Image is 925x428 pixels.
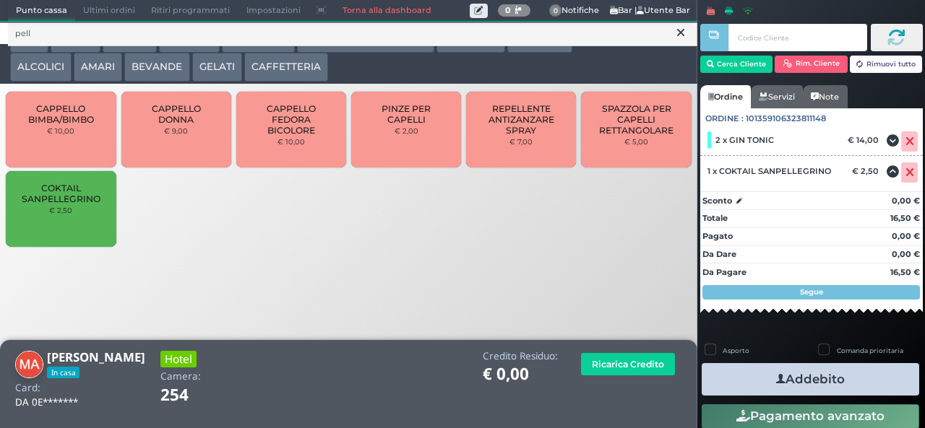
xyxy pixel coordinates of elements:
[890,267,920,277] strong: 16,50 €
[800,287,823,297] strong: Segue
[803,85,847,108] a: Note
[143,1,238,21] span: Ritiri programmati
[700,85,751,108] a: Ordine
[723,346,749,355] label: Asporto
[702,249,736,259] strong: Da Dare
[892,196,920,206] strong: 0,00 €
[850,166,886,176] div: € 2,50
[850,56,923,73] button: Rimuovi tutto
[702,195,732,207] strong: Sconto
[549,4,562,17] span: 0
[478,103,564,136] span: REPELLENTE ANTIZANZARE SPRAY
[837,346,903,355] label: Comanda prioritaria
[728,24,866,51] input: Codice Cliente
[75,1,143,21] span: Ultimi ordini
[74,53,122,82] button: AMARI
[702,267,747,277] strong: Da Pagare
[15,383,40,393] h4: Card:
[18,183,104,204] span: COKTAIL SANPELLEGRINO
[509,137,533,146] small: € 7,00
[505,5,511,15] b: 0
[47,367,79,378] span: In casa
[846,135,886,145] div: € 14,00
[249,103,335,136] span: CAPPELLO FEDORA BICOLORE
[746,113,826,125] span: 101359106323811148
[15,351,43,379] img: Massimo Antonini
[160,371,201,382] h4: Camera:
[593,103,679,136] span: SPAZZOLA PER CAPELLI RETTANGOLARE
[8,22,697,47] input: Ricerca articolo
[18,103,104,125] span: CAPPELLO BIMBA/BIMBO
[160,351,197,367] h3: Hotel
[705,113,744,125] span: Ordine :
[707,166,831,176] span: 1 x COKTAIL SANPELLEGRINO
[124,53,189,82] button: BEVANDE
[702,231,733,241] strong: Pagato
[49,206,72,214] small: € 2,50
[363,103,449,125] span: PINZE PER CAPELLI
[581,353,675,375] button: Ricarica Credito
[624,137,648,146] small: € 5,00
[483,351,558,362] h4: Credito Residuo:
[8,1,75,21] span: Punto cassa
[702,213,728,223] strong: Totale
[47,349,145,365] b: [PERSON_NAME]
[47,126,74,135] small: € 10,00
[483,365,558,383] h1: € 0,00
[277,137,305,146] small: € 10,00
[244,53,328,82] button: CAFFETTERIA
[892,231,920,241] strong: 0,00 €
[133,103,219,125] span: CAPPELLO DONNA
[10,53,72,82] button: ALCOLICI
[192,53,242,82] button: GELATI
[334,1,439,21] a: Torna alla dashboard
[702,363,919,396] button: Addebito
[715,135,774,145] span: 2 x GIN TONIC
[395,126,418,135] small: € 2,00
[775,56,848,73] button: Rim. Cliente
[892,249,920,259] strong: 0,00 €
[164,126,188,135] small: € 9,00
[238,1,309,21] span: Impostazioni
[751,85,803,108] a: Servizi
[160,386,229,404] h1: 254
[890,213,920,223] strong: 16,50 €
[700,56,773,73] button: Cerca Cliente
